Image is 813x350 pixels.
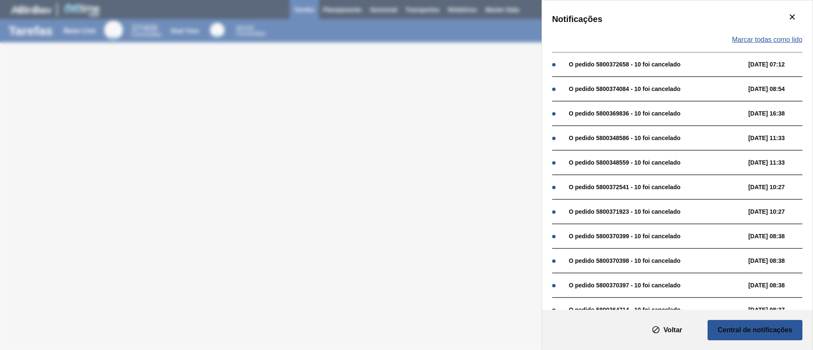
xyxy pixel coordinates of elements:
[569,282,744,289] div: O pedido 5800370397 - 10 foi cancelado
[748,61,811,68] span: [DATE] 07:12
[748,159,811,166] span: [DATE] 11:33
[569,208,744,215] div: O pedido 5800371923 - 10 foi cancelado
[569,257,744,264] div: O pedido 5800370398 - 10 foi cancelado
[748,233,811,240] span: [DATE] 08:38
[569,306,744,313] div: O pedido 5800364714 - 10 foi cancelado
[569,159,744,166] div: O pedido 5800348559 - 10 foi cancelado
[569,233,744,240] div: O pedido 5800370399 - 10 foi cancelado
[569,61,744,68] div: O pedido 5800372658 - 10 foi cancelado
[569,184,744,190] div: O pedido 5800372541 - 10 foi cancelado
[748,184,811,190] span: [DATE] 10:27
[748,85,811,92] span: [DATE] 08:54
[569,135,744,141] div: O pedido 5800348586 - 10 foi cancelado
[748,257,811,264] span: [DATE] 08:38
[748,306,811,313] span: [DATE] 08:37
[748,110,811,117] span: [DATE] 16:38
[748,208,811,215] span: [DATE] 10:27
[732,36,802,44] span: Marcar todas como lido
[748,135,811,141] span: [DATE] 11:33
[569,85,744,92] div: O pedido 5800374084 - 10 foi cancelado
[569,110,744,117] div: O pedido 5800369836 - 10 foi cancelado
[748,282,811,289] span: [DATE] 08:38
